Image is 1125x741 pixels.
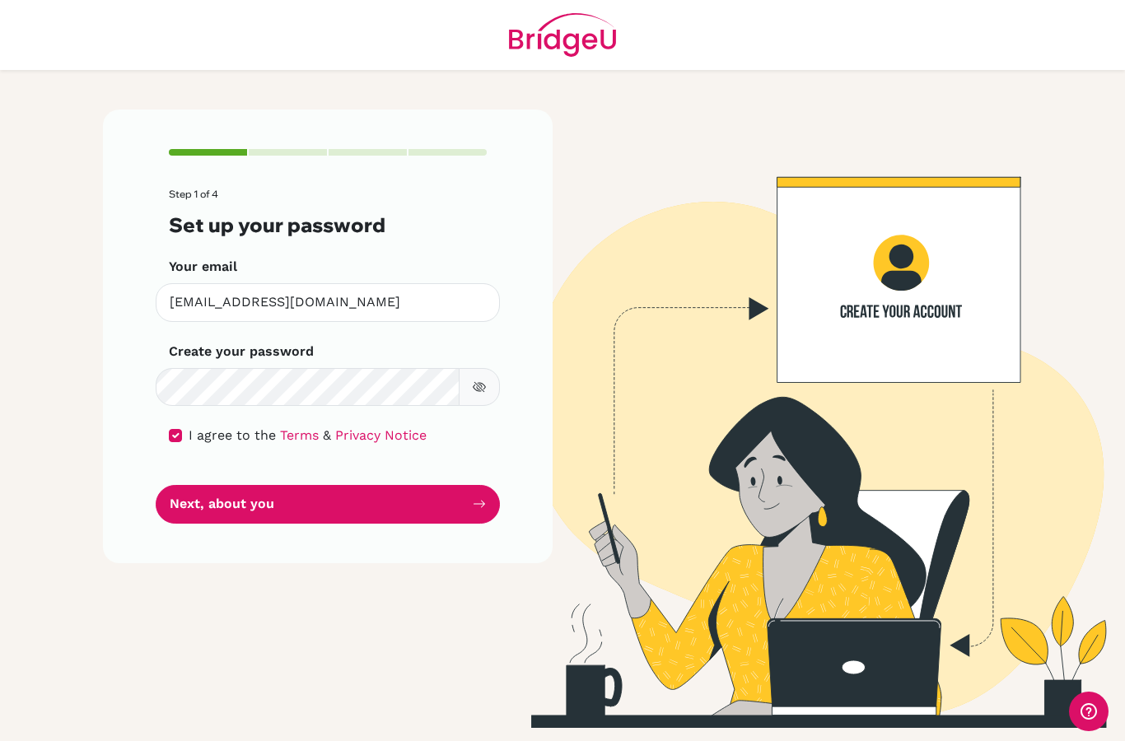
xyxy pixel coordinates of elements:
a: Privacy Notice [335,427,427,443]
span: & [323,427,331,443]
iframe: Opens a widget where you can find more information [1069,692,1109,733]
label: Create your password [169,342,314,361]
input: Insert your email* [156,283,500,322]
button: Next, about you [156,485,500,524]
span: Step 1 of 4 [169,188,218,200]
a: Terms [280,427,319,443]
h3: Set up your password [169,213,487,237]
span: I agree to the [189,427,276,443]
label: Your email [169,257,237,277]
